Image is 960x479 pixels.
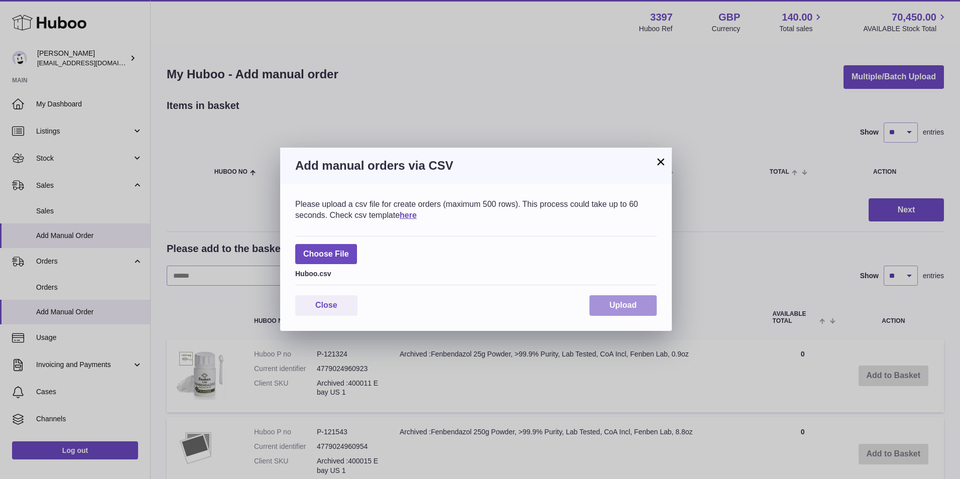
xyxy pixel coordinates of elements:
span: Upload [610,301,637,309]
a: here [400,211,417,219]
button: × [655,156,667,168]
button: Upload [589,295,657,316]
span: Choose File [295,244,357,265]
div: Huboo.csv [295,267,657,279]
span: Close [315,301,337,309]
button: Close [295,295,357,316]
div: Please upload a csv file for create orders (maximum 500 rows). This process could take up to 60 s... [295,199,657,220]
h3: Add manual orders via CSV [295,158,657,174]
